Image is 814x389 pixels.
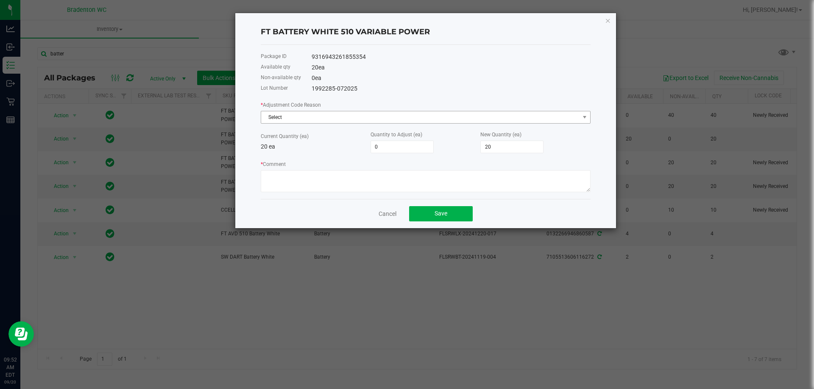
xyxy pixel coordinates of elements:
[480,131,521,138] label: New Quantity (ea)
[261,63,290,71] label: Available qty
[312,63,591,72] div: 20
[261,52,287,60] label: Package ID
[318,64,325,71] span: ea
[261,74,301,81] label: Non-available qty
[315,74,321,81] span: ea
[312,74,591,83] div: 0
[261,84,288,92] label: Lot Number
[312,52,591,61] div: 9316943261855354
[371,141,433,153] input: 0
[312,84,591,93] div: 1992285-072025
[379,210,396,218] a: Cancel
[261,142,371,151] p: 20 ea
[261,160,286,168] label: Comment
[409,206,473,221] button: Save
[261,132,309,140] label: Current Quantity (ea)
[371,131,422,138] label: Quantity to Adjust (ea)
[8,321,34,347] iframe: Resource center
[261,27,591,38] h4: FT BATTERY WHITE 510 VARIABLE POWER
[481,141,543,153] input: 0
[435,210,447,217] span: Save
[261,111,580,123] span: Select
[261,101,321,109] label: Adjustment Code Reason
